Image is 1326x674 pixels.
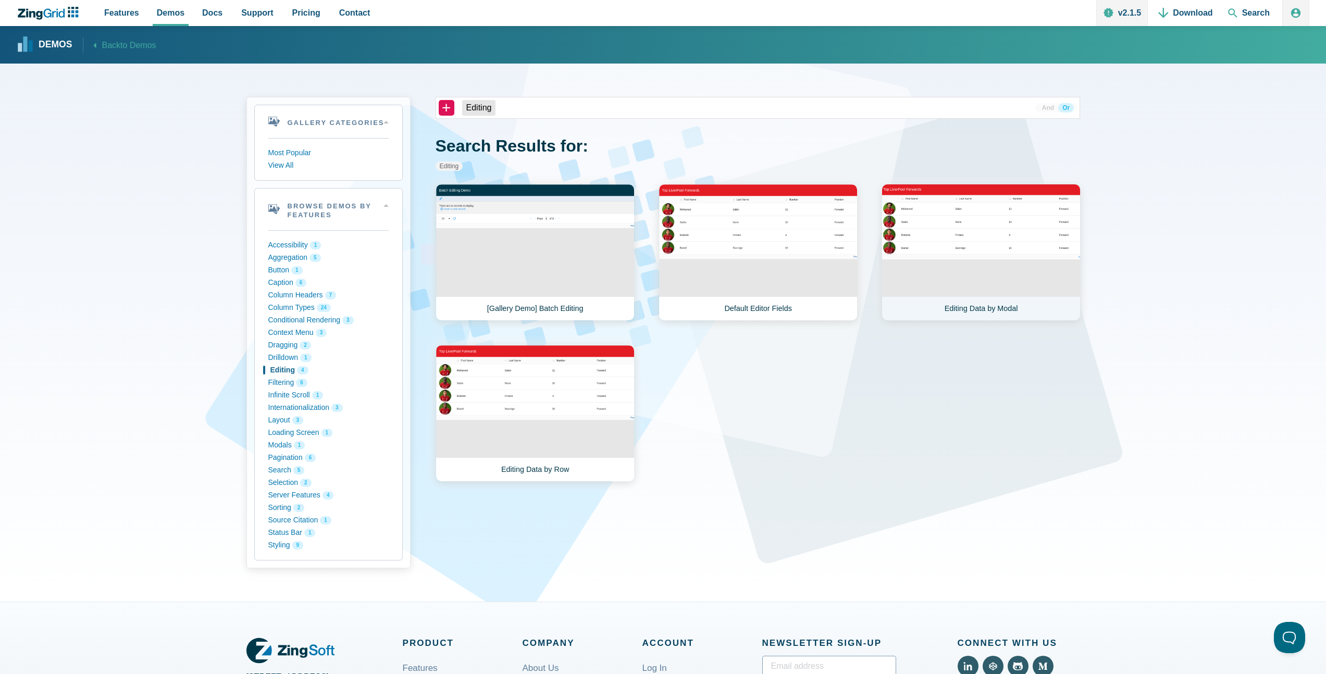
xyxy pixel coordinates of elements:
[268,289,389,302] button: Column Headers 7
[268,527,389,539] button: Status Bar 1
[17,7,84,20] a: ZingChart Logo. Click to return to the homepage
[1038,103,1058,113] button: And
[268,389,389,402] button: Infinite Scroll 1
[268,159,389,172] button: View All
[18,37,72,53] a: Demos
[268,339,389,352] button: Dragging 2
[268,277,389,289] button: Caption 6
[268,252,389,264] button: Aggregation 5
[268,464,389,477] button: Search 5
[268,427,389,439] button: Loading Screen 1
[292,6,320,20] span: Pricing
[339,6,370,20] span: Contact
[241,6,273,20] span: Support
[255,105,402,138] summary: Gallery Categories
[268,352,389,364] button: Drilldown 1
[157,6,184,20] span: Demos
[882,184,1081,321] a: Editing Data by Modal
[268,514,389,527] button: Source Citation 1
[268,414,389,427] button: Layout 3
[1058,103,1074,113] button: Or
[436,161,463,171] strong: Editing
[268,327,389,339] button: Context Menu 3
[202,6,222,20] span: Docs
[268,264,389,277] button: Button 1
[268,439,389,452] button: Modals 1
[439,100,454,116] button: +
[642,635,762,651] span: Account
[762,635,896,651] span: Newsletter Sign‑up
[523,635,642,651] span: Company
[268,314,389,327] button: Conditional Rendering 3
[462,100,496,116] gallery-filter-tag: Editing
[958,635,1080,651] span: Connect With Us
[268,402,389,414] button: Internationalization 3
[268,302,389,314] button: Column Types 24
[102,39,156,53] span: Back
[268,452,389,464] button: Pagination 6
[268,489,389,502] button: Server Features 4
[436,345,635,482] a: Editing Data by Row
[39,40,72,49] strong: Demos
[120,41,156,50] span: to Demos
[268,377,389,389] button: Filtering 6
[268,364,389,377] button: Editing 4
[659,184,858,321] a: Default Editor Fields
[403,635,523,651] span: Product
[1274,622,1305,653] iframe: Toggle Customer Support
[268,239,389,252] button: Accessibility 1
[83,38,156,53] a: Backto Demos
[246,635,334,666] a: ZingGrid Logo
[255,189,402,230] summary: Browse Demos By Features
[268,502,389,514] button: Sorting 2
[268,539,389,552] button: Styling 9
[436,136,588,155] span: Search Results for:
[436,184,635,321] a: [Gallery Demo] Batch Editing
[104,6,139,20] span: Features
[268,147,389,159] button: Most Popular
[268,477,389,489] button: Selection 2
